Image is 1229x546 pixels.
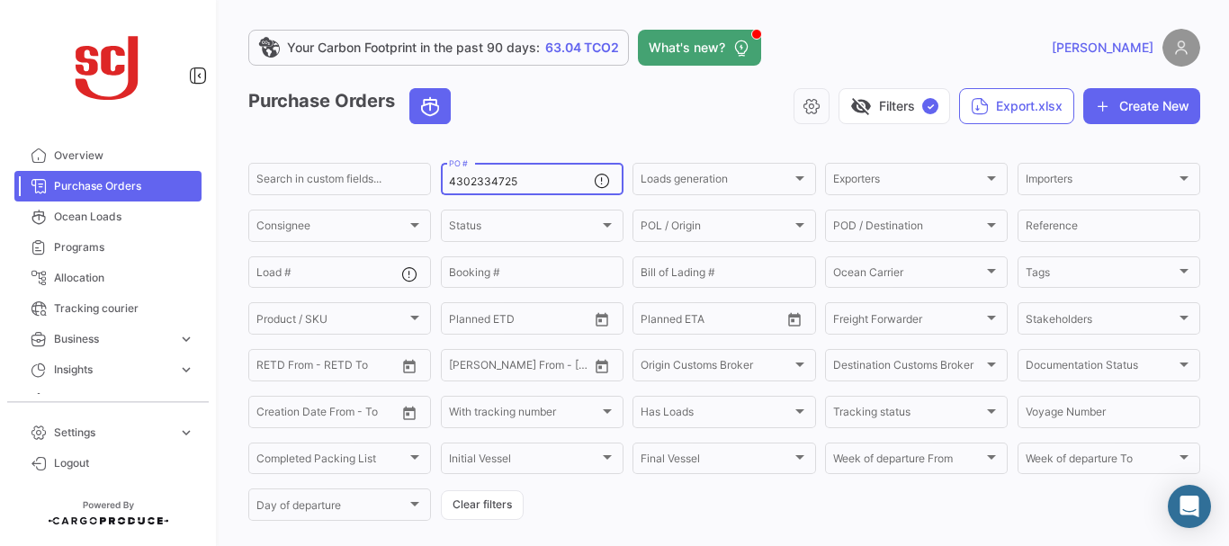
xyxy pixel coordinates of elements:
[287,39,540,57] span: Your Carbon Footprint in the past 90 days:
[641,362,791,374] span: Origin Customs Broker
[54,331,171,347] span: Business
[638,30,761,66] button: What's new?
[256,362,282,374] input: From
[641,315,666,327] input: From
[833,222,983,235] span: POD / Destination
[54,270,194,286] span: Allocation
[449,362,474,374] input: From
[54,425,171,441] span: Settings
[588,306,615,333] button: Open calendar
[54,239,194,255] span: Programs
[14,293,202,324] a: Tracking courier
[1083,88,1200,124] button: Create New
[449,455,599,468] span: Initial Vessel
[248,88,456,124] h3: Purchase Orders
[1052,39,1153,57] span: [PERSON_NAME]
[850,95,872,117] span: visibility_off
[839,88,950,124] button: visibility_offFilters✓
[449,315,474,327] input: From
[449,408,599,421] span: With tracking number
[641,175,791,188] span: Loads generation
[54,300,194,317] span: Tracking courier
[54,392,194,408] span: Carbon Footprint
[922,98,938,114] span: ✓
[487,362,553,374] input: To
[641,455,791,468] span: Final Vessel
[678,315,745,327] input: To
[781,306,808,333] button: Open calendar
[441,490,524,520] button: Clear filters
[294,408,361,421] input: To
[1026,315,1176,327] span: Stakeholders
[256,315,407,327] span: Product / SKU
[1026,455,1176,468] span: Week of departure To
[641,222,791,235] span: POL / Origin
[256,502,407,515] span: Day of departure
[959,88,1074,124] button: Export.xlsx
[1026,362,1176,374] span: Documentation Status
[248,30,629,66] a: Your Carbon Footprint in the past 90 days:63.04 TCO2
[14,385,202,416] a: Carbon Footprint
[54,362,171,378] span: Insights
[54,455,194,471] span: Logout
[410,89,450,123] button: Ocean
[14,263,202,293] a: Allocation
[54,148,194,164] span: Overview
[14,140,202,171] a: Overview
[1026,175,1176,188] span: Importers
[396,353,423,380] button: Open calendar
[545,39,619,57] span: 63.04 TCO2
[1168,485,1211,528] div: Open Intercom Messenger
[14,171,202,201] a: Purchase Orders
[833,362,983,374] span: Destination Customs Broker
[833,269,983,282] span: Ocean Carrier
[649,39,725,57] span: What's new?
[256,408,282,421] input: From
[294,362,361,374] input: To
[449,222,599,235] span: Status
[178,425,194,441] span: expand_more
[833,175,983,188] span: Exporters
[833,315,983,327] span: Freight Forwarder
[1162,29,1200,67] img: placeholder-user.png
[833,408,983,421] span: Tracking status
[588,353,615,380] button: Open calendar
[256,455,407,468] span: Completed Packing List
[1026,269,1176,282] span: Tags
[396,399,423,426] button: Open calendar
[256,222,407,235] span: Consignee
[178,331,194,347] span: expand_more
[487,315,553,327] input: To
[63,22,153,112] img: scj_logo1.svg
[14,201,202,232] a: Ocean Loads
[833,455,983,468] span: Week of departure From
[54,209,194,225] span: Ocean Loads
[641,408,791,421] span: Has Loads
[54,178,194,194] span: Purchase Orders
[14,232,202,263] a: Programs
[178,362,194,378] span: expand_more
